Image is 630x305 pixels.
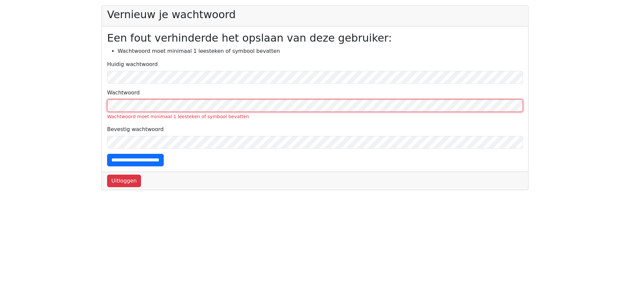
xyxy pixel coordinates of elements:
label: Bevestig wachtwoord [107,125,164,133]
label: Huidig wachtwoord [107,60,158,68]
a: Uitloggen [107,175,141,187]
li: Wachtwoord moet minimaal 1 leesteken of symbool bevatten [118,47,523,55]
label: Wachtwoord [107,89,140,97]
h2: Vernieuw je wachtwoord [107,8,523,21]
div: Wachtwoord moet minimaal 1 leesteken of symbool bevatten [107,113,523,120]
h2: Een fout verhinderde het opslaan van deze gebruiker: [107,32,523,44]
